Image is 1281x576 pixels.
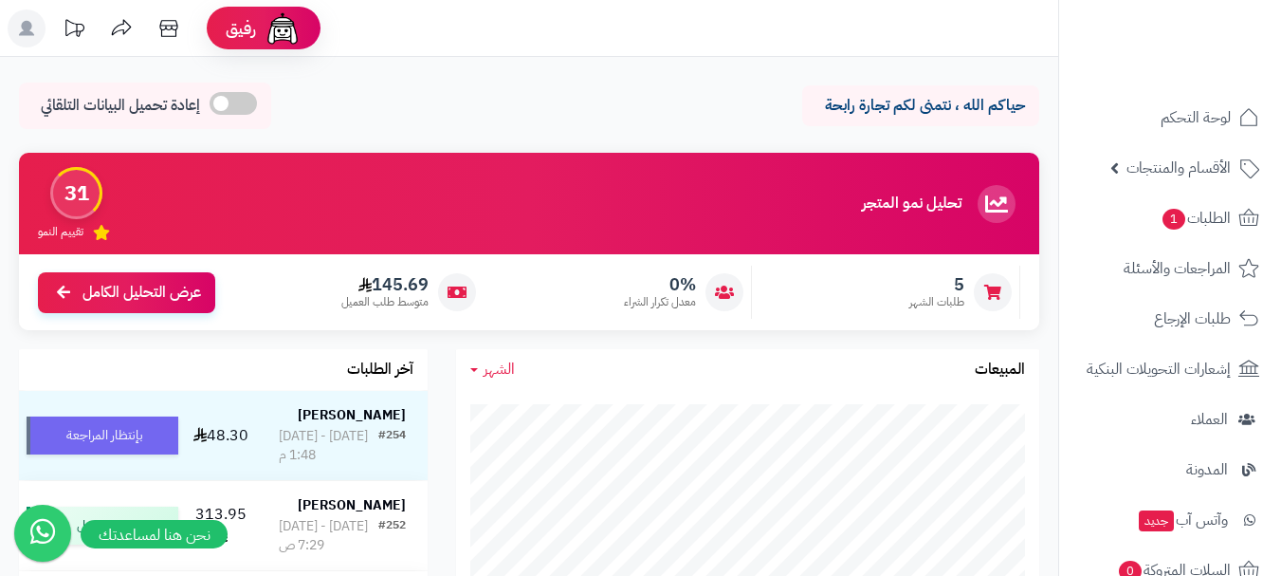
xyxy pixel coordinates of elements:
a: الطلبات1 [1071,195,1270,241]
a: إشعارات التحويلات البنكية [1071,346,1270,392]
span: رفيق [226,17,256,40]
span: المراجعات والأسئلة [1124,255,1231,282]
a: لوحة التحكم [1071,95,1270,140]
div: تم التوصيل [27,507,178,545]
strong: [PERSON_NAME] [298,405,406,425]
a: عرض التحليل الكامل [38,272,215,313]
span: جديد [1139,511,1174,531]
p: حياكم الله ، نتمنى لكم تجارة رابحة [816,95,1025,117]
h3: آخر الطلبات [347,362,413,379]
span: معدل تكرار الشراء [624,294,696,310]
div: [DATE] - [DATE] 7:29 ص [279,517,378,555]
td: 48.30 [186,391,257,480]
span: الشهر [484,358,515,381]
span: وآتس آب [1137,507,1228,533]
a: طلبات الإرجاع [1071,296,1270,342]
span: 0% [624,274,696,295]
a: المدونة [1071,447,1270,492]
span: 1 [1162,209,1185,230]
div: #254 [378,427,406,465]
span: إشعارات التحويلات البنكية [1087,356,1231,382]
span: العملاء [1191,406,1228,433]
span: عرض التحليل الكامل [82,282,201,304]
strong: [PERSON_NAME] [298,495,406,515]
span: إعادة تحميل البيانات التلقائي [41,95,200,117]
div: [DATE] - [DATE] 1:48 م [279,427,378,465]
div: #252 [378,517,406,555]
h3: تحليل نمو المتجر [862,195,961,213]
span: طلبات الإرجاع [1154,306,1231,332]
h3: المبيعات [975,362,1025,379]
span: الطلبات [1161,205,1231,232]
a: وآتس آبجديد [1071,497,1270,543]
td: 313.95 [186,481,257,570]
div: بإنتظار المراجعة [27,417,178,455]
img: ai-face.png [264,9,302,47]
a: المراجعات والأسئلة [1071,246,1270,291]
span: المدونة [1186,456,1228,483]
span: الأقسام والمنتجات [1126,155,1231,181]
a: تحديثات المنصة [50,9,98,52]
a: الشهر [470,359,515,381]
span: طلبات الشهر [909,294,964,310]
span: 5 [909,274,964,295]
span: متوسط طلب العميل [341,294,429,310]
span: تقييم النمو [38,224,83,240]
span: 145.69 [341,274,429,295]
span: لوحة التحكم [1161,104,1231,131]
a: العملاء [1071,397,1270,442]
